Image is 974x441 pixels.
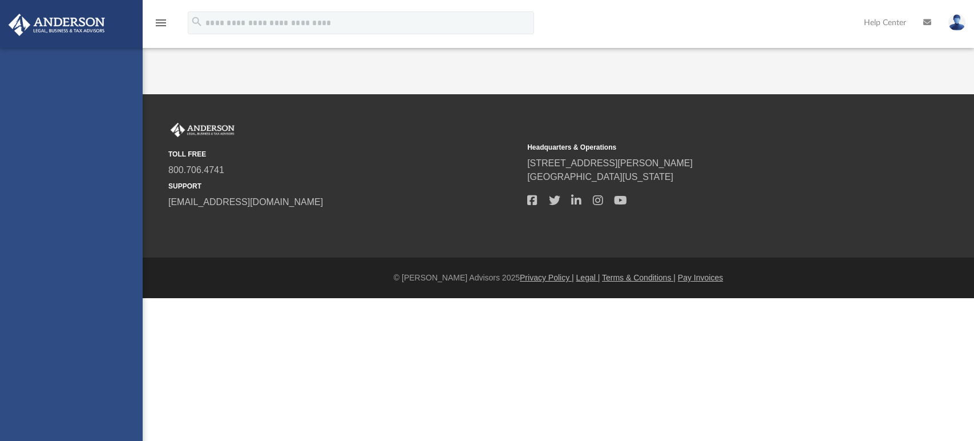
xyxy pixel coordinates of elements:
img: Anderson Advisors Platinum Portal [5,14,108,36]
img: Anderson Advisors Platinum Portal [168,123,237,138]
small: SUPPORT [168,181,519,191]
a: [STREET_ADDRESS][PERSON_NAME] [527,158,693,168]
a: menu [154,22,168,30]
a: Privacy Policy | [520,273,574,282]
small: Headquarters & Operations [527,142,878,153]
a: Legal | [576,273,600,282]
img: User Pic [948,14,965,31]
a: [GEOGRAPHIC_DATA][US_STATE] [527,172,673,182]
i: menu [154,16,168,30]
div: © [PERSON_NAME] Advisors 2025 [143,272,974,284]
a: Pay Invoices [678,273,723,282]
a: [EMAIL_ADDRESS][DOMAIN_NAME] [168,197,323,207]
a: 800.706.4741 [168,165,224,175]
a: Terms & Conditions | [602,273,676,282]
small: TOLL FREE [168,149,519,159]
i: search [191,15,203,28]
